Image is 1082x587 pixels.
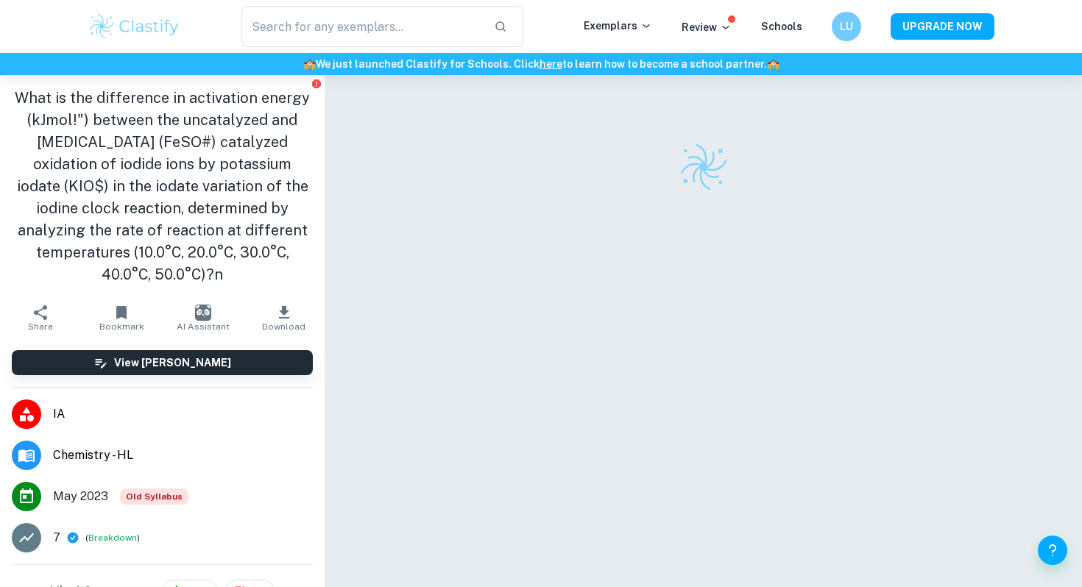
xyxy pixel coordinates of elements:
[767,58,779,70] span: 🏫
[53,488,108,505] span: May 2023
[53,405,313,423] span: IA
[12,87,313,285] h1: What is the difference in activation energy (kJmol!") between the uncatalyzed and [MEDICAL_DATA] ...
[12,350,313,375] button: View [PERSON_NAME]
[678,141,729,193] img: Clastify logo
[53,529,60,547] p: 7
[88,531,137,544] button: Breakdown
[177,321,230,332] span: AI Assistant
[584,18,652,34] p: Exemplars
[838,18,855,35] h6: LU
[120,488,188,505] div: Starting from the May 2025 session, the Chemistry IA requirements have changed. It's OK to refer ...
[891,13,994,40] button: UPGRADE NOW
[832,12,861,41] button: LU
[88,12,181,41] img: Clastify logo
[761,21,802,32] a: Schools
[682,19,732,35] p: Review
[53,447,313,464] span: Chemistry - HL
[244,297,325,338] button: Download
[99,321,144,332] span: Bookmark
[85,531,140,545] span: ( )
[81,297,162,338] button: Bookmark
[28,321,53,332] span: Share
[262,321,305,332] span: Download
[114,355,231,371] h6: View [PERSON_NAME]
[195,305,211,321] img: AI Assistant
[120,488,188,505] span: Old Syllabus
[3,56,1079,72] h6: We just launched Clastify for Schools. Click to learn how to become a school partner.
[303,58,316,70] span: 🏫
[540,58,562,70] a: here
[163,297,244,338] button: AI Assistant
[241,6,482,47] input: Search for any exemplars...
[1038,536,1067,565] button: Help and Feedback
[311,78,322,89] button: Report issue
